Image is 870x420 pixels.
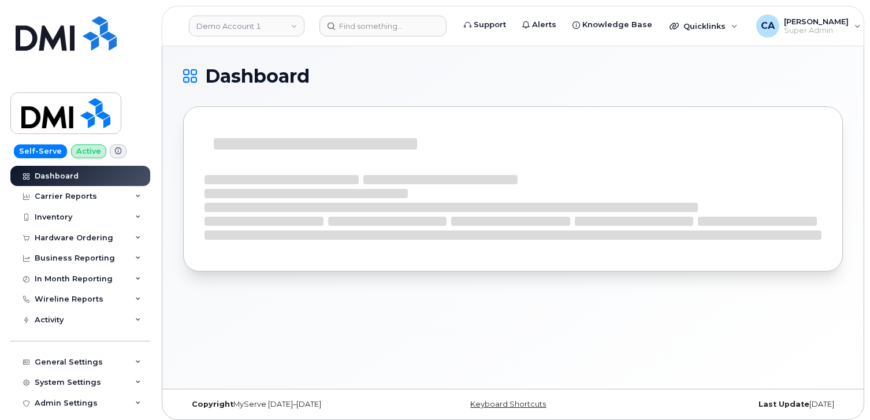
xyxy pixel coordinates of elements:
span: Dashboard [205,68,310,85]
div: [DATE] [623,400,843,409]
a: Keyboard Shortcuts [470,400,546,408]
div: MyServe [DATE]–[DATE] [183,400,403,409]
strong: Copyright [192,400,233,408]
strong: Last Update [759,400,809,408]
